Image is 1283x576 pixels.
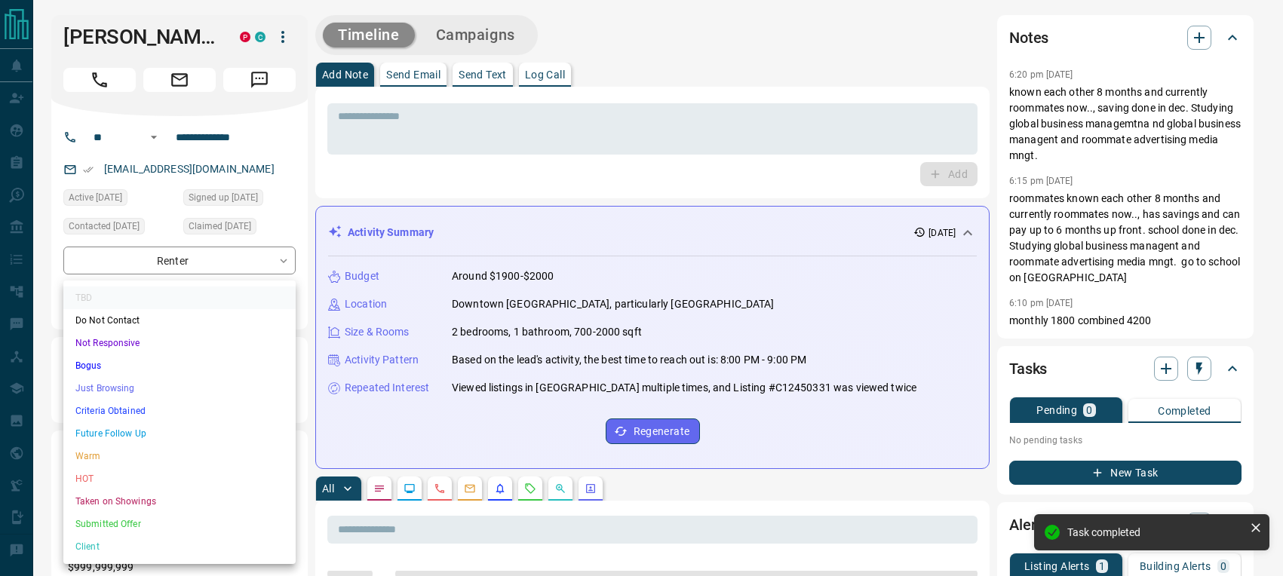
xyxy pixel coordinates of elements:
li: Future Follow Up [63,422,296,445]
div: Task completed [1067,526,1244,538]
li: Criteria Obtained [63,400,296,422]
li: Bogus [63,354,296,377]
li: Warm [63,445,296,467]
li: Submitted Offer [63,513,296,535]
li: HOT [63,467,296,490]
li: Just Browsing [63,377,296,400]
li: Do Not Contact [63,309,296,332]
li: Not Responsive [63,332,296,354]
li: Taken on Showings [63,490,296,513]
li: Client [63,535,296,558]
